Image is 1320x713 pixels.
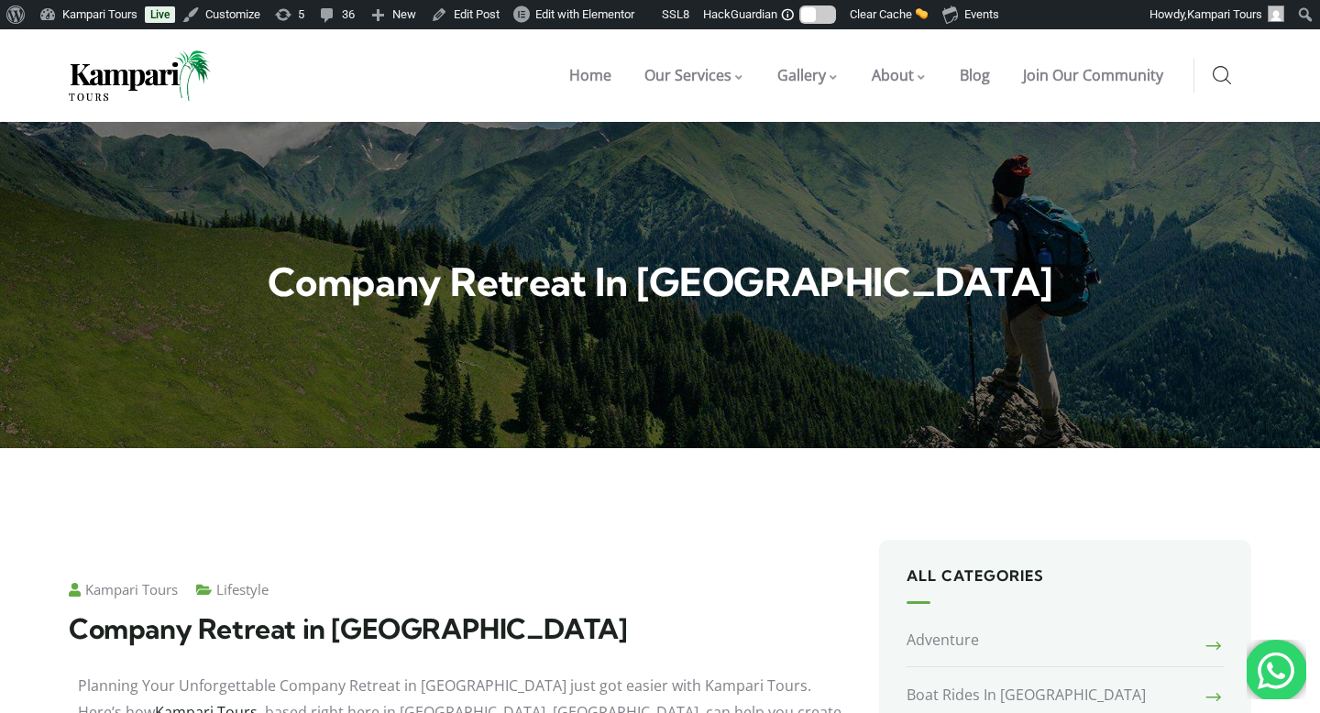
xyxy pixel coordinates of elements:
[960,65,990,85] span: Blog
[69,50,211,101] img: Home
[69,611,628,646] span: Company Retreat in [GEOGRAPHIC_DATA]
[535,7,634,21] span: Edit with Elementor
[1023,65,1163,85] span: Join Our Community
[216,580,269,598] a: Lifestyle
[761,29,855,122] a: Gallery
[850,7,912,21] span: Clear Cache
[553,29,628,122] a: Home
[907,567,1224,604] h5: All Categories
[777,65,826,85] span: Gallery
[1006,29,1180,122] a: Join Our Community
[69,580,178,598] a: Kampari Tours
[916,7,928,19] img: 🧽
[872,65,914,85] span: About
[943,29,1006,122] a: Blog
[121,259,1199,306] h2: Company Retreat in [GEOGRAPHIC_DATA]
[907,622,1224,668] a: Adventure
[569,65,611,85] span: Home
[628,29,761,122] a: Our Services
[644,65,731,85] span: Our Services
[145,6,175,23] a: Live
[1247,640,1306,702] div: 'Chat
[1187,7,1262,21] span: Kampari Tours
